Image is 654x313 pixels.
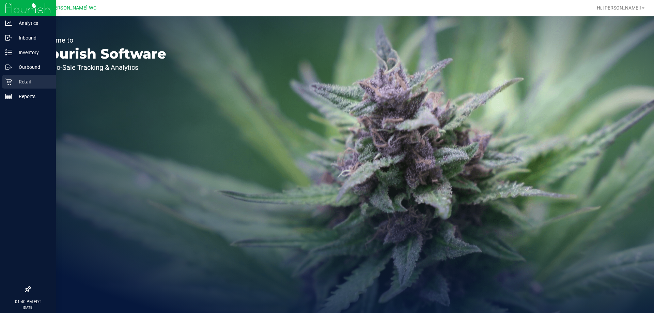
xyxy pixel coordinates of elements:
[12,19,53,27] p: Analytics
[5,34,12,41] inline-svg: Inbound
[5,78,12,85] inline-svg: Retail
[5,93,12,100] inline-svg: Reports
[12,48,53,57] p: Inventory
[5,64,12,71] inline-svg: Outbound
[597,5,641,11] span: Hi, [PERSON_NAME]!
[12,92,53,100] p: Reports
[3,305,53,310] p: [DATE]
[12,63,53,71] p: Outbound
[12,34,53,42] p: Inbound
[43,5,96,11] span: St. [PERSON_NAME] WC
[12,78,53,86] p: Retail
[37,37,166,44] p: Welcome to
[5,20,12,27] inline-svg: Analytics
[5,49,12,56] inline-svg: Inventory
[37,47,166,61] p: Flourish Software
[3,299,53,305] p: 01:40 PM EDT
[37,64,166,71] p: Seed-to-Sale Tracking & Analytics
